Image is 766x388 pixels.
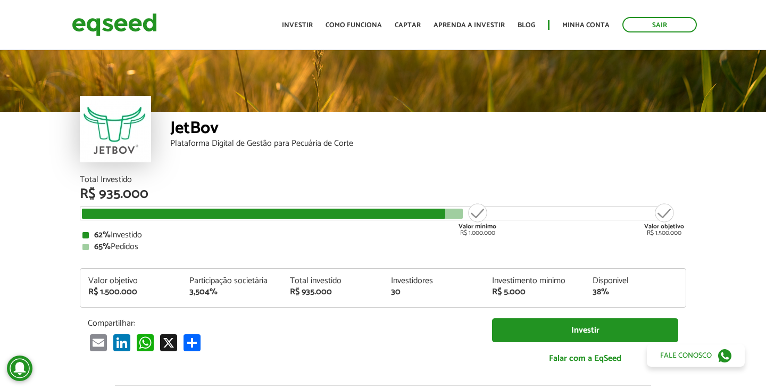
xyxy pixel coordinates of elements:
[647,344,745,367] a: Fale conosco
[290,288,375,296] div: R$ 935.000
[593,288,678,296] div: 38%
[170,139,686,148] div: Plataforma Digital de Gestão para Pecuária de Corte
[82,231,684,240] div: Investido
[457,202,497,236] div: R$ 1.000.000
[391,277,476,285] div: Investidores
[72,11,157,39] img: EqSeed
[391,288,476,296] div: 30
[282,22,313,29] a: Investir
[189,277,274,285] div: Participação societária
[88,277,173,285] div: Valor objetivo
[88,318,476,328] p: Compartilhar:
[492,318,678,342] a: Investir
[88,288,173,296] div: R$ 1.500.000
[434,22,505,29] a: Aprenda a investir
[111,334,132,351] a: LinkedIn
[94,228,111,242] strong: 62%
[82,243,684,251] div: Pedidos
[622,17,697,32] a: Sair
[492,277,577,285] div: Investimento mínimo
[189,288,274,296] div: 3,504%
[518,22,535,29] a: Blog
[562,22,610,29] a: Minha conta
[459,221,496,232] strong: Valor mínimo
[593,277,678,285] div: Disponível
[644,221,684,232] strong: Valor objetivo
[170,120,686,139] div: JetBov
[492,348,678,369] a: Falar com a EqSeed
[290,277,375,285] div: Total investido
[644,202,684,236] div: R$ 1.500.000
[326,22,382,29] a: Como funciona
[94,240,111,254] strong: 65%
[80,176,686,184] div: Total Investido
[158,334,179,351] a: X
[135,334,156,351] a: WhatsApp
[395,22,421,29] a: Captar
[88,334,109,351] a: Email
[80,187,686,201] div: R$ 935.000
[181,334,203,351] a: Share
[492,288,577,296] div: R$ 5.000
